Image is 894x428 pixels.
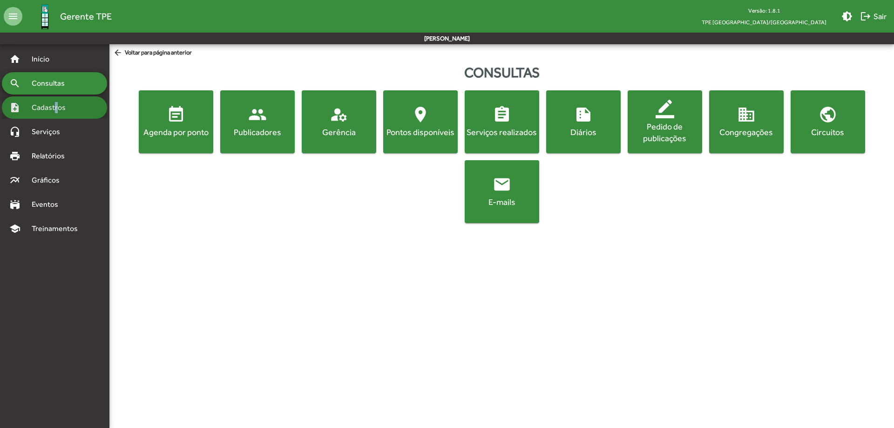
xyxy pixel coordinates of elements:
mat-icon: headset_mic [9,126,20,137]
mat-icon: multiline_chart [9,175,20,186]
button: Agenda por ponto [139,90,213,153]
button: Sair [856,8,890,25]
div: Circuitos [792,126,863,138]
button: Pedido de publicações [628,90,702,153]
mat-icon: people [248,105,267,124]
div: Versão: 1.8.1 [694,5,834,16]
span: Eventos [26,199,71,210]
mat-icon: stadium [9,199,20,210]
button: Diários [546,90,621,153]
span: Serviços [26,126,73,137]
button: Congregações [709,90,784,153]
div: Consultas [109,62,894,83]
mat-icon: menu [4,7,22,26]
span: Consultas [26,78,77,89]
span: Gerente TPE [60,9,112,24]
button: Serviços realizados [465,90,539,153]
div: Diários [548,126,619,138]
mat-icon: arrow_back [113,48,125,58]
mat-icon: public [819,105,837,124]
div: Pedido de publicações [630,121,700,144]
mat-icon: event_note [167,105,185,124]
span: Voltar para página anterior [113,48,192,58]
div: Agenda por ponto [141,126,211,138]
mat-icon: assignment [493,105,511,124]
span: Relatórios [26,150,77,162]
div: Publicadores [222,126,293,138]
mat-icon: logout [860,11,871,22]
div: Gerência [304,126,374,138]
span: Sair [860,8,887,25]
button: Publicadores [220,90,295,153]
span: TPE [GEOGRAPHIC_DATA]/[GEOGRAPHIC_DATA] [694,16,834,28]
div: Serviços realizados [467,126,537,138]
mat-icon: summarize [574,105,593,124]
span: Treinamentos [26,223,89,234]
span: Início [26,54,63,65]
mat-icon: school [9,223,20,234]
mat-icon: border_color [656,100,674,118]
span: Gráficos [26,175,72,186]
button: Pontos disponíveis [383,90,458,153]
div: E-mails [467,196,537,208]
button: Circuitos [791,90,865,153]
mat-icon: home [9,54,20,65]
button: Gerência [302,90,376,153]
mat-icon: note_add [9,102,20,113]
mat-icon: location_on [411,105,430,124]
mat-icon: manage_accounts [330,105,348,124]
mat-icon: domain [737,105,756,124]
a: Gerente TPE [22,1,112,32]
mat-icon: brightness_medium [841,11,853,22]
mat-icon: email [493,175,511,194]
mat-icon: print [9,150,20,162]
mat-icon: search [9,78,20,89]
span: Cadastros [26,102,78,113]
button: E-mails [465,160,539,223]
div: Congregações [711,126,782,138]
div: Pontos disponíveis [385,126,456,138]
img: Logo [30,1,60,32]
